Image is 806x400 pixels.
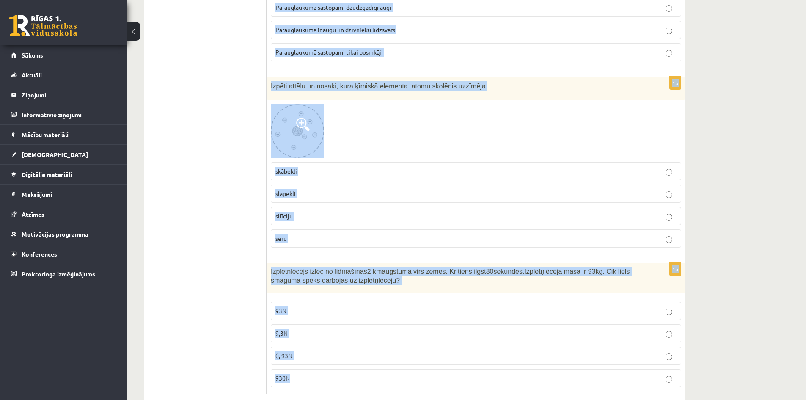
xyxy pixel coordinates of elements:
[11,224,116,244] a: Motivācijas programma
[275,212,293,220] span: silīciju
[271,83,486,90] span: Izpēti attēlu un nosaki, kura ķīmiskā elementa atomu skolēnis uzzīmēja
[11,165,116,184] a: Digitālie materiāli
[9,15,77,36] a: Rīgas 1. Tālmācības vidusskola
[666,169,672,176] input: skābekli
[22,230,88,238] span: Motivācijas programma
[373,268,382,275] span: km
[275,374,290,382] span: 930N
[11,145,116,164] a: [DEMOGRAPHIC_DATA]
[11,125,116,144] a: Mācību materiāli
[11,264,116,284] a: Proktoringa izmēģinājums
[666,214,672,221] input: silīciju
[271,104,324,158] img: 1.png
[669,262,681,276] p: 1p
[275,3,391,11] span: Parauglaukumā sastopami daudzgadīgi augi
[275,234,287,242] span: sēru
[22,105,116,124] legend: Informatīvie ziņojumi
[11,45,116,65] a: Sākums
[275,48,383,56] span: Parauglaukumā sastopami tikai posmkāji
[11,244,116,264] a: Konferences
[666,331,672,338] input: 9,3N
[11,204,116,224] a: Atzīmes
[275,329,288,337] span: 9,3N
[11,65,116,85] a: Aktuāli
[22,131,69,138] span: Mācību materiāli
[666,309,672,315] input: 93N
[666,376,672,383] input: 930N
[666,5,672,12] input: Parauglaukumā sastopami daudzgadīgi augi
[666,50,672,57] input: Parauglaukumā sastopami tikai posmkāji
[275,352,292,359] span: 0, 93N
[275,307,286,314] span: 93N
[275,190,296,197] span: slāpekli
[22,270,95,278] span: Proktoringa izmēģinājums
[22,210,44,218] span: Atzīmes
[486,268,494,275] span: 80
[275,167,297,175] span: skābekli
[11,85,116,105] a: Ziņojumi
[22,250,57,258] span: Konferences
[22,71,42,79] span: Aktuāli
[11,105,116,124] a: Informatīvie ziņojumi
[666,353,672,360] input: 0, 93N
[22,171,72,178] span: Digitālie materiāli
[275,26,395,33] span: Parauglaukumā ir augu un dzīvnieku līdzsvars
[22,85,116,105] legend: Ziņojumi
[271,268,630,284] span: Izpletņlēcējs izlec no lidmašīnas augstumā virs zemes. Kritiens ilgst sekundes.Izpletņlēcēja masa...
[666,28,672,34] input: Parauglaukumā ir augu un dzīvnieku līdzsvars
[669,76,681,90] p: 1p
[666,191,672,198] input: slāpekli
[666,236,672,243] input: sēru
[22,151,88,158] span: [DEMOGRAPHIC_DATA]
[22,185,116,204] legend: Maksājumi
[11,185,116,204] a: Maksājumi
[22,51,43,59] span: Sākums
[367,268,371,275] span: 2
